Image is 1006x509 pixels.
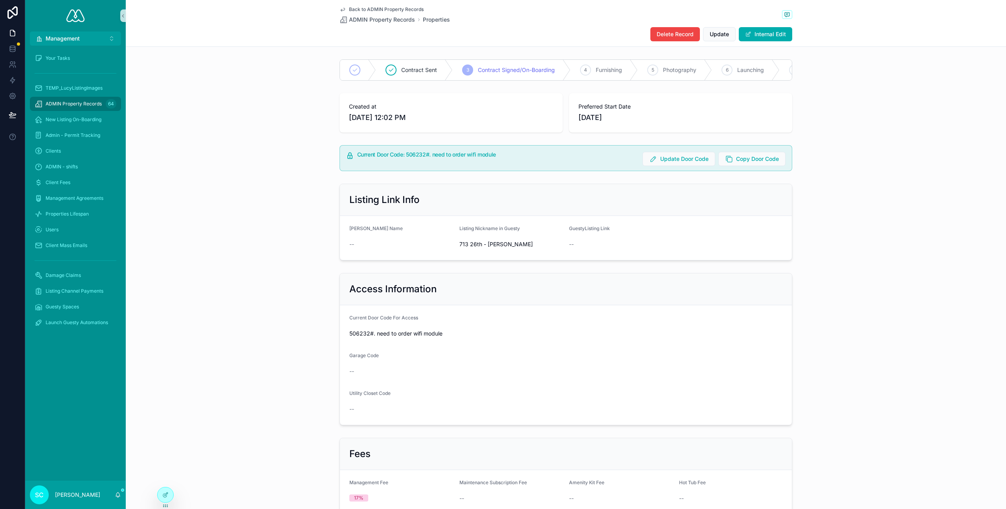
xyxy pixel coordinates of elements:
h5: Current Door Code: 506232#. need to order wifi module [357,152,636,157]
span: Listing Channel Payments [46,288,103,294]
button: Copy Door Code [718,152,786,166]
span: Client Fees [46,179,70,186]
span: TEMP_LucyListingImages [46,85,103,91]
span: Contract Signed/On-Boarding [478,66,555,74]
span: 713 26th - [PERSON_NAME] [459,240,563,248]
button: Update [703,27,736,41]
span: Management Fee [349,479,388,485]
a: Users [30,223,121,237]
span: Users [46,227,59,233]
span: Created at [349,103,553,111]
span: [DATE] 12:02 PM [349,112,553,123]
a: Damage Claims [30,268,121,282]
span: Clients [46,148,61,154]
span: Damage Claims [46,272,81,278]
a: Back to ADMIN Property Records [340,6,424,13]
div: 64 [106,99,116,109]
h2: Access Information [349,283,437,295]
span: 506232#. need to order wifi module [349,330,782,337]
span: Delete Record [657,30,694,38]
h2: Fees [349,448,371,460]
img: App logo [66,9,84,22]
div: 17% [354,494,363,502]
span: Launching [737,66,764,74]
span: Launch Guesty Automations [46,319,108,326]
span: ADMIN Property Records [46,101,102,107]
button: Select Button [30,31,121,46]
span: Update Door Code [660,155,709,163]
a: ADMIN Property Records [340,16,415,24]
a: Launch Guesty Automations [30,315,121,330]
span: Utility Closet Code [349,390,391,396]
a: Client Mass Emails [30,238,121,253]
span: Update [710,30,729,38]
a: Your Tasks [30,51,121,65]
span: 5 [652,67,654,73]
span: Preferred Start Date [578,103,783,111]
span: Guesty Spaces [46,304,79,310]
span: [PERSON_NAME] Name [349,225,403,231]
a: Client Fees [30,175,121,190]
span: 4 [584,67,587,73]
a: Guesty Spaces [30,300,121,314]
span: Copy Door Code [736,155,779,163]
span: 3 [466,67,469,73]
a: Clients [30,144,121,158]
span: -- [349,240,354,248]
button: Delete Record [650,27,700,41]
span: Garage Code [349,352,379,358]
span: Listing Nickname in Guesty [459,225,520,231]
span: Management Agreements [46,195,103,201]
span: [DATE] [578,112,783,123]
button: Update Door Code [643,152,715,166]
a: Properties Lifespan [30,207,121,221]
p: [PERSON_NAME] [55,491,100,499]
span: GuestyListing Link [569,225,610,231]
span: SC [35,490,44,500]
span: -- [679,494,684,502]
span: Admin - Permit Tracking [46,132,100,138]
a: Admin - Permit Tracking [30,128,121,142]
span: -- [569,240,574,248]
span: -- [569,494,574,502]
a: New Listing On-Boarding [30,112,121,127]
span: Your Tasks [46,55,70,61]
span: -- [349,405,354,413]
a: TEMP_LucyListingImages [30,81,121,95]
span: -- [349,367,354,375]
a: ADMIN - shifts [30,160,121,174]
span: New Listing On-Boarding [46,116,101,123]
span: 6 [726,67,729,73]
button: Internal Edit [739,27,792,41]
span: ADMIN - shifts [46,164,78,170]
h2: Listing Link Info [349,194,420,206]
div: scrollable content [25,46,126,340]
span: Maintenance Subscription Fee [459,479,527,485]
span: Properties Lifespan [46,211,89,217]
span: Client Mass Emails [46,242,87,249]
span: Amenity Kit Fee [569,479,604,485]
span: Current Door Code For Access [349,315,418,321]
a: ADMIN Property Records64 [30,97,121,111]
span: Management [46,35,80,42]
span: ADMIN Property Records [349,16,415,24]
span: -- [459,494,464,502]
a: Properties [423,16,450,24]
span: Contract Sent [401,66,437,74]
span: Hot Tub Fee [679,479,706,485]
span: Furnishing [596,66,622,74]
a: Listing Channel Payments [30,284,121,298]
a: Management Agreements [30,191,121,205]
span: Photography [663,66,696,74]
span: Back to ADMIN Property Records [349,6,424,13]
